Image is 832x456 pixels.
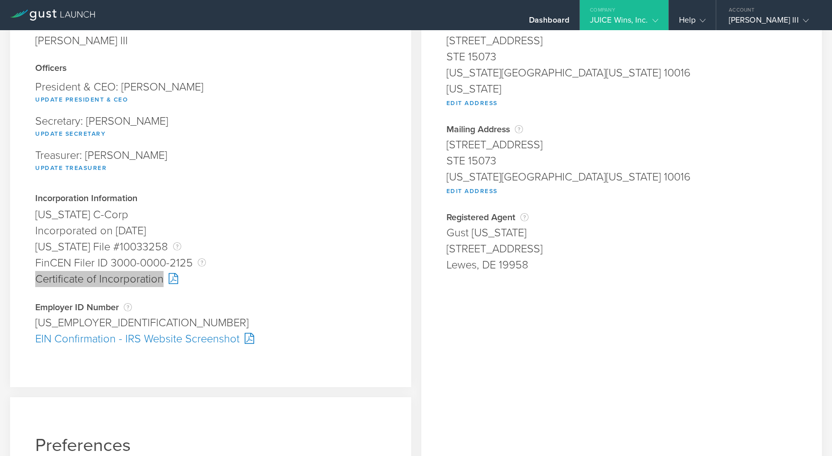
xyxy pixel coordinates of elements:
[446,137,797,153] div: [STREET_ADDRESS]
[446,185,498,197] button: Edit Address
[35,111,386,145] div: Secretary: [PERSON_NAME]
[35,271,386,287] div: Certificate of Incorporation
[446,97,498,109] button: Edit Address
[529,15,569,30] div: Dashboard
[679,15,706,30] div: Help
[35,162,107,174] button: Update Treasurer
[35,94,128,106] button: Update President & CEO
[446,124,797,134] div: Mailing Address
[35,315,386,331] div: [US_EMPLOYER_IDENTIFICATION_NUMBER]
[35,128,106,140] button: Update Secretary
[446,65,797,81] div: [US_STATE][GEOGRAPHIC_DATA][US_STATE] 10016
[35,76,386,111] div: President & CEO: [PERSON_NAME]
[35,223,386,239] div: Incorporated on [DATE]
[35,302,386,312] div: Employer ID Number
[446,81,797,97] div: [US_STATE]
[446,49,797,65] div: STE 15073
[446,241,797,257] div: [STREET_ADDRESS]
[446,225,797,241] div: Gust [US_STATE]
[35,434,386,456] h1: Preferences
[35,331,386,347] div: EIN Confirmation - IRS Website Screenshot
[35,64,386,74] div: Officers
[446,257,797,273] div: Lewes, DE 19958
[35,239,386,255] div: [US_STATE] File #10033258
[446,33,797,49] div: [STREET_ADDRESS]
[446,212,797,222] div: Registered Agent
[446,169,797,185] div: [US_STATE][GEOGRAPHIC_DATA][US_STATE] 10016
[35,33,128,49] div: [PERSON_NAME] III
[729,15,814,30] div: [PERSON_NAME] III
[35,20,128,30] div: Responsible Party
[35,207,386,223] div: [US_STATE] C-Corp
[35,255,386,271] div: FinCEN Filer ID 3000-0000-2125
[590,15,658,30] div: JUICE Wins, Inc.
[446,153,797,169] div: STE 15073
[35,145,386,179] div: Treasurer: [PERSON_NAME]
[35,194,386,204] div: Incorporation Information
